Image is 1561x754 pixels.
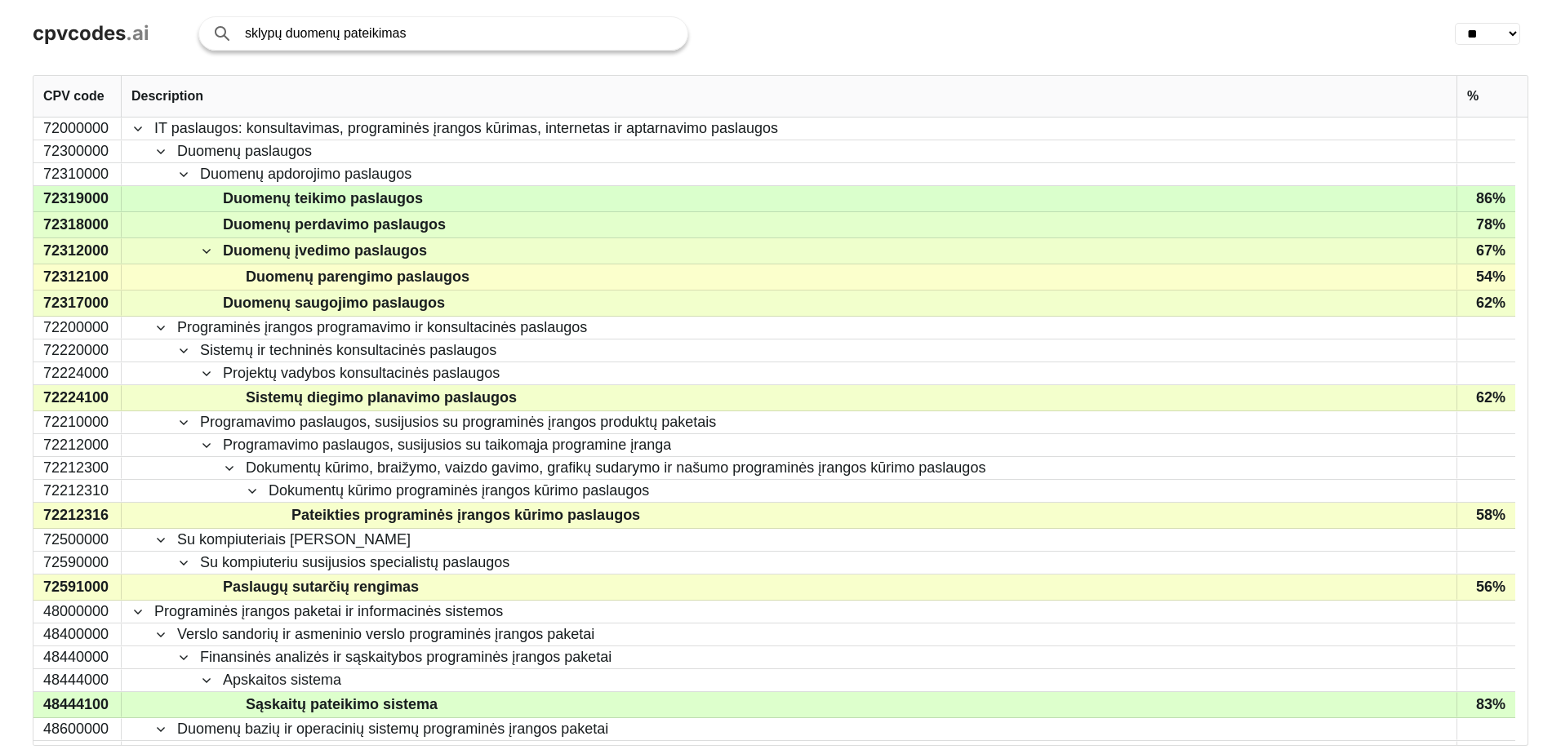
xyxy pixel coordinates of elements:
[177,719,608,739] span: Duomenų bazių ir operacinių sistemų programinės įrangos paketai
[33,21,126,45] span: cpvcodes
[131,89,203,104] span: Description
[33,552,122,574] div: 72590000
[33,503,122,528] div: 72212316
[223,213,446,237] span: Duomenų perdavimo paslaugos
[1467,89,1479,104] span: %
[33,601,122,623] div: 48000000
[1456,692,1515,717] div: 83%
[33,140,122,162] div: 72300000
[1456,291,1515,316] div: 62%
[177,141,312,162] span: Duomenų paslaugos
[223,435,671,455] span: Programavimo paslaugos, susijusios su taikomąja programine įranga
[33,480,122,502] div: 72212310
[245,17,671,50] input: Search products or services...
[33,317,122,339] div: 72200000
[154,118,778,139] span: IT paslaugos: konsultavimas, programinės įrangos kūrimas, internetas ir aptarnavimo paslaugos
[33,186,122,211] div: 72319000
[177,317,587,338] span: Programinės įrangos programavimo ir konsultacinės paslaugos
[223,187,423,211] span: Duomenų teikimo paslaugos
[126,21,149,45] span: .ai
[1456,212,1515,237] div: 78%
[291,503,640,527] span: Pateikties programinės įrangos kūrimo paslaugos
[154,601,503,622] span: Programinės įrangos paketai ir informacinės sistemos
[200,412,716,432] span: Programavimo paslaugos, susijusios su programinės įrangos produktų paketais
[33,669,122,691] div: 48444000
[33,362,122,384] div: 72224000
[33,718,122,740] div: 48600000
[33,692,122,717] div: 48444100
[33,339,122,361] div: 72220000
[33,411,122,433] div: 72210000
[1456,238,1515,264] div: 67%
[223,670,341,690] span: Apskaitos sistema
[33,646,122,668] div: 48440000
[200,340,496,361] span: Sistemų ir techninės konsultacinės paslaugos
[33,457,122,479] div: 72212300
[33,238,122,264] div: 72312000
[177,624,594,645] span: Verslo sandorių ir asmeninio verslo programinės įrangos paketai
[246,265,469,289] span: Duomenų parengimo paslaugos
[33,212,122,237] div: 72318000
[246,386,517,410] span: Sistemų diegimo planavimo paslaugos
[33,385,122,410] div: 72224100
[33,163,122,185] div: 72310000
[223,575,419,599] span: Paslaugų sutarčių rengimas
[1456,503,1515,528] div: 58%
[43,89,105,104] span: CPV code
[200,552,509,573] span: Su kompiuteriu susijusios specialistų paslaugos
[33,22,149,46] a: cpvcodes.ai
[33,264,122,290] div: 72312100
[246,693,438,716] span: Sąskaitų pateikimo sistema
[223,363,500,384] span: Projektų vadybos konsultacinės paslaugos
[1456,574,1515,600] div: 56%
[223,239,427,263] span: Duomenų įvedimo paslaugos
[246,458,985,478] span: Dokumentų kūrimo, braižymo, vaizdo gavimo, grafikų sudarymo ir našumo programinės įrangos kūrimo ...
[33,574,122,600] div: 72591000
[1456,186,1515,211] div: 86%
[200,164,411,184] span: Duomenų apdorojimo paslaugos
[223,291,445,315] span: Duomenų saugojimo paslaugos
[33,118,122,140] div: 72000000
[33,291,122,316] div: 72317000
[1456,264,1515,290] div: 54%
[33,434,122,456] div: 72212000
[33,623,122,645] div: 48400000
[269,481,649,501] span: Dokumentų kūrimo programinės įrangos kūrimo paslaugos
[33,529,122,551] div: 72500000
[1456,385,1515,410] div: 62%
[200,647,612,668] span: Finansinės analizės ir sąskaitybos programinės įrangos paketai
[177,530,411,550] span: Su kompiuteriais [PERSON_NAME]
